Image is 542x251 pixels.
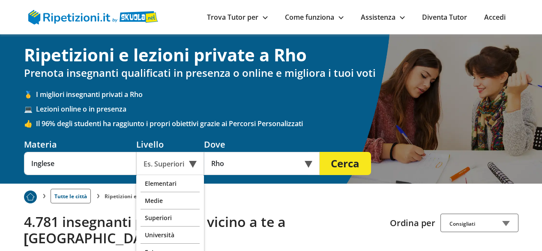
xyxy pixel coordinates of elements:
span: I migliori insegnanti privati a Rho [36,90,518,99]
div: Dove [204,139,320,150]
nav: breadcrumb d-none d-tablet-block [24,184,518,203]
img: Piu prenotato [24,191,37,203]
span: 🥇 [24,90,36,99]
h2: 4.781 insegnanti per lezioni vicino a te a [GEOGRAPHIC_DATA] [24,214,383,247]
a: Tutte le città [51,189,91,203]
span: 💻 [24,104,36,114]
a: Assistenza [361,12,405,22]
div: Consigliati [440,214,518,232]
h1: Ripetizioni e lezioni private a Rho [24,45,518,65]
span: 👍 [24,119,36,128]
label: Ordina per [390,217,435,229]
a: Diventa Tutor [422,12,467,22]
div: Livello [136,139,204,150]
input: Es. Matematica [24,152,136,175]
a: logo Skuola.net | Ripetizioni.it [28,12,158,21]
div: Università [141,227,200,244]
input: Es. Indirizzo o CAP [204,152,308,175]
div: Materia [24,139,136,150]
div: Es. Superiori [136,152,204,175]
a: Accedi [484,12,506,22]
div: Elementari [141,175,200,192]
h2: Prenota insegnanti qualificati in presenza o online e migliora i tuoi voti [24,67,518,79]
img: logo Skuola.net | Ripetizioni.it [28,10,158,24]
span: Il 96% degli studenti ha raggiunto i propri obiettivi grazie ai Percorsi Personalizzati [36,119,518,128]
a: Trova Tutor per [207,12,268,22]
a: Come funziona [285,12,344,22]
li: Ripetizioni e lezioni private a Rho [105,193,190,200]
span: Lezioni online o in presenza [36,104,518,114]
div: Medie [141,192,200,209]
button: Cerca [320,152,371,175]
div: Superiori [141,209,200,227]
